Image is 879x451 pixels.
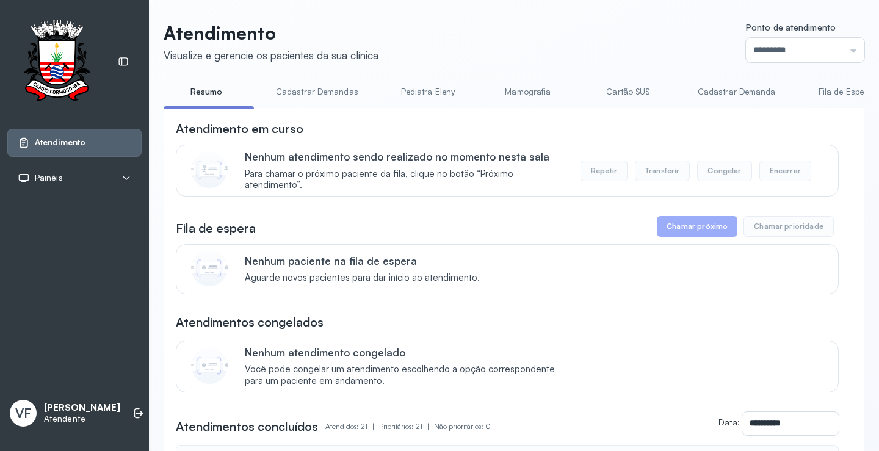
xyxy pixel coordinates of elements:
h3: Fila de espera [176,220,256,237]
img: Logotipo do estabelecimento [13,20,101,104]
h3: Atendimento em curso [176,120,303,137]
a: Mamografia [485,82,571,102]
span: Você pode congelar um atendimento escolhendo a opção correspondente para um paciente em andamento. [245,364,568,387]
a: Cadastrar Demandas [264,82,371,102]
p: Atendidos: 21 [325,418,379,435]
img: Imagem de CalloutCard [191,250,228,286]
div: Visualize e gerencie os pacientes da sua clínica [164,49,378,62]
label: Data: [718,417,740,427]
h3: Atendimentos concluídos [176,418,318,435]
p: Prioritários: 21 [379,418,434,435]
img: Imagem de CalloutCard [191,151,228,188]
span: Aguarde novos pacientes para dar início ao atendimento. [245,272,480,284]
p: Atendente [44,414,120,424]
span: | [372,422,374,431]
a: Cartão SUS [585,82,671,102]
p: Nenhum atendimento congelado [245,346,568,359]
span: Para chamar o próximo paciente da fila, clique no botão “Próximo atendimento”. [245,168,568,192]
span: Painéis [35,173,63,183]
button: Chamar próximo [657,216,737,237]
p: [PERSON_NAME] [44,402,120,414]
a: Cadastrar Demanda [685,82,788,102]
span: Ponto de atendimento [746,22,836,32]
p: Nenhum atendimento sendo realizado no momento nesta sala [245,150,568,163]
span: | [427,422,429,431]
button: Repetir [581,161,628,181]
button: Congelar [697,161,751,181]
a: Pediatra Eleny [385,82,471,102]
p: Não prioritários: 0 [434,418,491,435]
button: Encerrar [759,161,811,181]
p: Atendimento [164,22,378,44]
p: Nenhum paciente na fila de espera [245,254,480,267]
button: Chamar prioridade [743,216,834,237]
h3: Atendimentos congelados [176,314,324,331]
a: Resumo [164,82,249,102]
button: Transferir [635,161,690,181]
img: Imagem de CalloutCard [191,347,228,384]
span: Atendimento [35,137,85,148]
a: Atendimento [18,137,131,149]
